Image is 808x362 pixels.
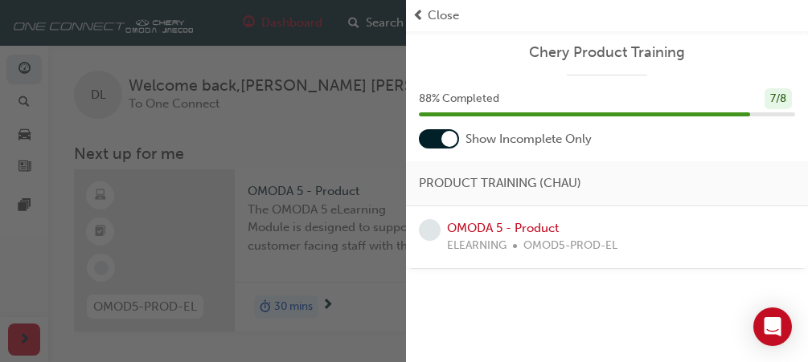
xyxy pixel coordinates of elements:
[428,6,459,25] span: Close
[419,174,581,193] span: PRODUCT TRAINING (CHAU)
[765,88,792,110] div: 7 / 8
[419,90,499,108] span: 88 % Completed
[753,307,792,346] div: Open Intercom Messenger
[447,237,507,255] span: ELEARNING
[447,221,559,235] a: OMODA 5 - Product
[419,43,795,62] a: Chery Product Training
[523,237,617,255] span: OMOD5-PROD-EL
[412,6,802,25] button: prev-iconClose
[419,219,441,241] span: learningRecordVerb_NONE-icon
[412,6,425,25] span: prev-icon
[466,130,592,148] span: Show Incomplete Only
